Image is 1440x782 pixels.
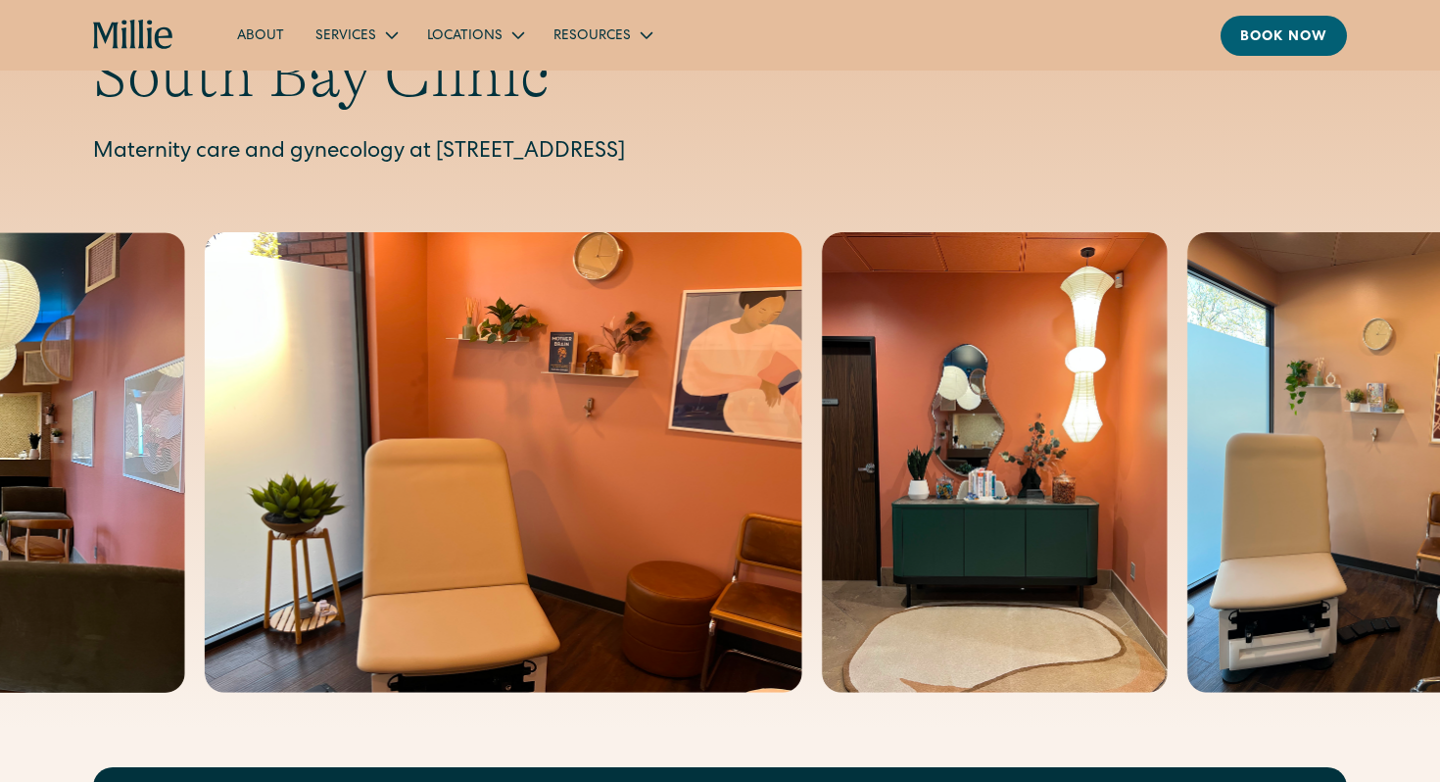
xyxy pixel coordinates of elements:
div: Locations [411,19,538,51]
a: About [221,19,300,51]
h1: South Bay Clinic [93,38,1347,114]
div: Services [315,26,376,47]
div: Locations [427,26,503,47]
a: Book now [1221,16,1347,56]
div: Resources [553,26,631,47]
div: Services [300,19,411,51]
p: Maternity care and gynecology at [STREET_ADDRESS] [93,137,1347,170]
a: home [93,20,174,51]
div: Resources [538,19,666,51]
div: Book now [1240,27,1327,48]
